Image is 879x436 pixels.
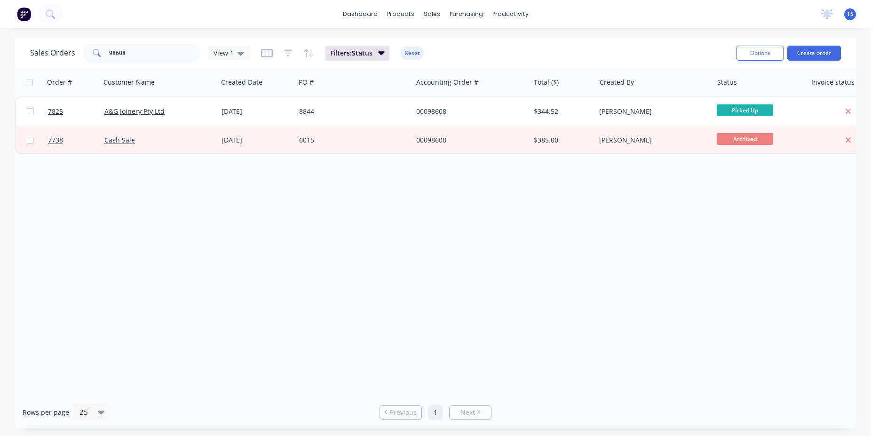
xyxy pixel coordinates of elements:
div: [DATE] [222,107,292,116]
span: Picked Up [717,104,773,116]
div: PO # [299,78,314,87]
div: [DATE] [222,135,292,145]
iframe: Intercom live chat [847,404,870,427]
input: Search... [109,44,201,63]
div: [PERSON_NAME] [599,135,704,145]
button: Reset [401,47,424,60]
a: 7825 [48,97,104,126]
div: Customer Name [103,78,155,87]
a: Page 1 is your current page [428,405,443,420]
a: Cash Sale [104,135,135,144]
div: purchasing [445,7,488,21]
button: Filters:Status [325,46,389,61]
div: Created Date [221,78,262,87]
span: Filters: Status [330,48,372,58]
div: $344.52 [534,107,589,116]
div: sales [419,7,445,21]
span: Next [460,408,475,417]
button: Options [736,46,784,61]
div: productivity [488,7,533,21]
div: Invoice status [811,78,855,87]
span: 7825 [48,107,63,116]
div: 8844 [299,107,404,116]
button: Create order [787,46,841,61]
div: [PERSON_NAME] [599,107,704,116]
div: Total ($) [534,78,559,87]
span: View 1 [214,48,234,58]
a: 7738 [48,126,104,154]
span: Archived [717,133,773,145]
div: Status [717,78,737,87]
div: products [382,7,419,21]
img: Factory [17,7,31,21]
a: A&G Joinery Pty Ltd [104,107,165,116]
div: Created By [600,78,634,87]
h1: Sales Orders [30,48,75,57]
span: TS [847,10,854,18]
span: Previous [390,408,417,417]
div: $385.00 [534,135,589,145]
span: 7738 [48,135,63,145]
a: Next page [450,408,491,417]
span: Rows per page [23,408,69,417]
a: Previous page [380,408,421,417]
ul: Pagination [376,405,495,420]
div: 00098608 [416,135,521,145]
div: Order # [47,78,72,87]
div: Accounting Order # [416,78,478,87]
div: 6015 [299,135,404,145]
a: dashboard [338,7,382,21]
div: 00098608 [416,107,521,116]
